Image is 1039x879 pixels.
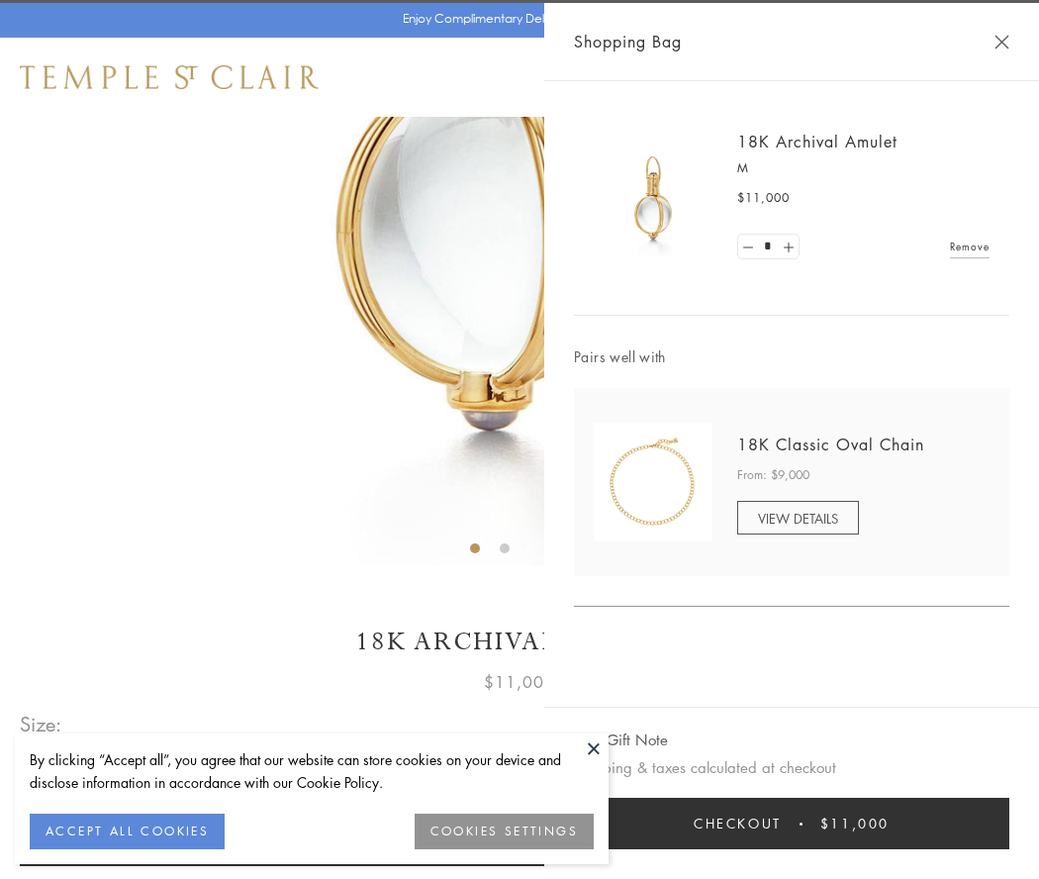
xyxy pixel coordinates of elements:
[30,814,225,849] button: ACCEPT ALL COOKIES
[574,29,682,54] span: Shopping Bag
[574,798,1009,849] button: Checkout $11,000
[820,813,890,834] span: $11,000
[737,501,859,535] a: VIEW DETAILS
[574,755,1009,780] p: Shipping & taxes calculated at checkout
[484,669,555,695] span: $11,000
[403,9,627,29] p: Enjoy Complimentary Delivery & Returns
[20,65,319,89] img: Temple St. Clair
[594,423,712,541] img: N88865-OV18
[594,139,712,257] img: 18K Archival Amulet
[737,131,897,152] a: 18K Archival Amulet
[778,235,798,259] a: Set quantity to 2
[950,236,990,257] a: Remove
[20,625,1019,659] h1: 18K Archival Amulet
[737,465,809,485] span: From: $9,000
[415,814,594,849] button: COOKIES SETTINGS
[994,35,1009,49] button: Close Shopping Bag
[30,748,594,794] div: By clicking “Accept all”, you agree that our website can store cookies on your device and disclos...
[758,509,838,528] span: VIEW DETAILS
[574,345,1009,368] span: Pairs well with
[738,235,758,259] a: Set quantity to 0
[574,728,668,752] button: Add Gift Note
[737,434,924,455] a: 18K Classic Oval Chain
[737,158,990,178] p: M
[694,813,782,834] span: Checkout
[20,708,63,740] span: Size:
[737,188,790,208] span: $11,000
